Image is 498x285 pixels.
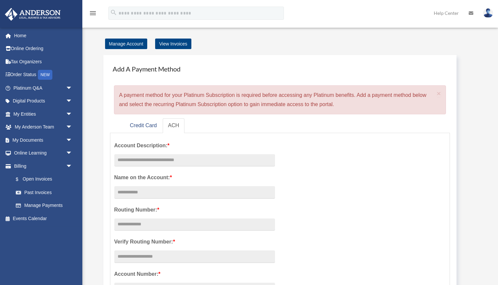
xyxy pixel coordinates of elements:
[110,9,117,16] i: search
[5,55,82,68] a: Tax Organizers
[114,237,275,246] label: Verify Routing Number:
[66,121,79,134] span: arrow_drop_down
[5,81,82,95] a: Platinum Q&Aarrow_drop_down
[114,270,275,279] label: Account Number:
[5,121,82,134] a: My Anderson Teamarrow_drop_down
[124,118,162,133] a: Credit Card
[3,8,63,21] img: Anderson Advisors Platinum Portal
[114,205,275,214] label: Routing Number:
[9,186,82,199] a: Past Invoices
[66,81,79,95] span: arrow_drop_down
[5,212,82,225] a: Events Calendar
[105,39,147,49] a: Manage Account
[66,159,79,173] span: arrow_drop_down
[89,12,97,17] a: menu
[5,159,82,173] a: Billingarrow_drop_down
[5,68,82,82] a: Order StatusNEW
[9,173,82,186] a: $Open Invoices
[5,42,82,55] a: Online Ordering
[66,95,79,108] span: arrow_drop_down
[483,8,493,18] img: User Pic
[5,107,82,121] a: My Entitiesarrow_drop_down
[437,90,441,97] span: ×
[38,70,52,80] div: NEW
[5,133,82,147] a: My Documentsarrow_drop_down
[437,90,441,97] button: Close
[163,118,184,133] a: ACH
[19,175,23,184] span: $
[155,39,191,49] a: View Invoices
[9,199,79,212] a: Manage Payments
[89,9,97,17] i: menu
[5,147,82,160] a: Online Learningarrow_drop_down
[66,107,79,121] span: arrow_drop_down
[66,147,79,160] span: arrow_drop_down
[5,95,82,108] a: Digital Productsarrow_drop_down
[110,62,450,76] h4: Add A Payment Method
[114,85,446,114] div: A payment method for your Platinum Subscription is required before accessing any Platinum benefit...
[114,173,275,182] label: Name on the Account:
[66,133,79,147] span: arrow_drop_down
[114,141,275,150] label: Account Description:
[5,29,82,42] a: Home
